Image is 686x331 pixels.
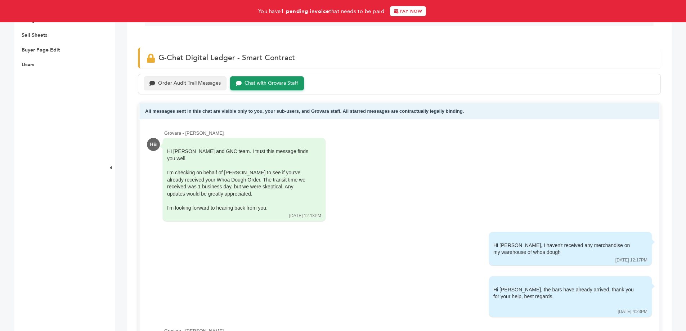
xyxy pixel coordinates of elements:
[147,138,160,151] div: HB
[615,257,647,263] div: [DATE] 12:17PM
[167,148,311,211] div: Hi [PERSON_NAME] and GNC team. I trust this message finds you well.
[493,286,637,308] div: Hi [PERSON_NAME], the bars have already arrived, thank you for your help, best regards,
[22,32,47,39] a: Sell Sheets
[22,46,60,53] a: Buyer Page Edit
[245,80,298,86] div: Chat with Grovara Staff
[618,309,647,315] div: [DATE] 4:23PM
[140,103,659,120] div: All messages sent in this chat are visible only to you, your sub-users, and Grovara staff. All st...
[281,8,329,15] strong: 1 pending invoice
[493,242,637,256] div: Hi [PERSON_NAME], I haven't received any merchandise on my warehouse of whoa dough
[167,169,311,197] div: I'm checking on behalf of [PERSON_NAME] to see if you've already received your Whoa Dough Order. ...
[289,213,321,219] div: [DATE] 12:13PM
[258,8,385,15] span: You have that needs to be paid
[164,130,652,137] div: Grovara - [PERSON_NAME]
[22,61,34,68] a: Users
[158,80,221,86] div: Order Audit Trail Messages
[167,205,311,212] div: I'm looking forward to hearing back from you.
[390,6,426,16] a: PAY NOW
[158,53,295,63] span: G-Chat Digital Ledger - Smart Contract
